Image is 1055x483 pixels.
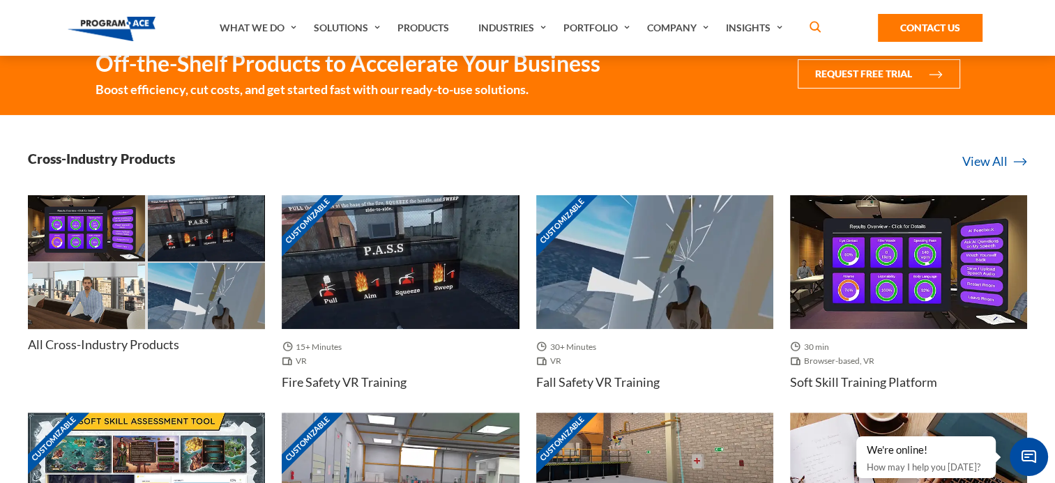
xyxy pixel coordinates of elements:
[536,195,773,328] img: Thumbnail - Fall Safety VR Training
[18,403,89,474] span: Customizable
[282,374,407,391] h4: Fire Safety VR Training
[96,49,600,77] strong: Off-the-Shelf Products to Accelerate Your Business
[148,263,265,329] img: Thumbnail - Fall Safety VR Training
[536,354,567,368] span: VR
[526,185,598,256] span: Customizable
[798,59,960,89] button: Request Free Trial
[790,354,880,368] span: Browser-based, VR
[962,152,1027,171] a: View All
[28,150,175,167] h3: Cross-Industry Products
[790,340,835,354] span: 30 min
[272,403,343,474] span: Customizable
[536,374,660,391] h4: Fall Safety VR Training
[68,17,156,41] img: Program-Ace
[867,459,985,475] p: How may I help you [DATE]?
[282,195,519,413] a: Customizable Thumbnail - Fire Safety VR Training 15+ Minutes VR Fire Safety VR Training
[282,195,519,328] img: Thumbnail - Fire Safety VR Training
[790,195,1027,413] a: Thumbnail - Soft skill training platform 30 min Browser-based, VR Soft skill training platform
[536,340,602,354] span: 30+ Minutes
[148,195,265,261] img: Thumbnail - Fire Safety VR Training
[536,195,773,413] a: Customizable Thumbnail - Fall Safety VR Training 30+ Minutes VR Fall Safety VR Training
[28,336,179,353] h4: All Cross-Industry Products
[28,195,265,379] a: Thumbnail - Soft skill training platform Thumbnail - Fire Safety VR Training Thumbnail - Sales pi...
[790,195,1027,328] img: Thumbnail - Soft skill training platform
[867,443,985,457] div: We're online!
[96,80,600,98] small: Boost efficiency, cut costs, and get started fast with our ready-to-use solutions.
[526,403,598,474] span: Customizable
[790,374,937,391] h4: Soft skill training platform
[878,14,982,42] a: Contact Us
[272,185,343,256] span: Customizable
[28,195,145,261] img: Thumbnail - Soft skill training platform
[282,354,312,368] span: VR
[282,340,347,354] span: 15+ Minutes
[1010,438,1048,476] span: Chat Widget
[28,263,145,329] img: Thumbnail - Sales pitch and closing VR Training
